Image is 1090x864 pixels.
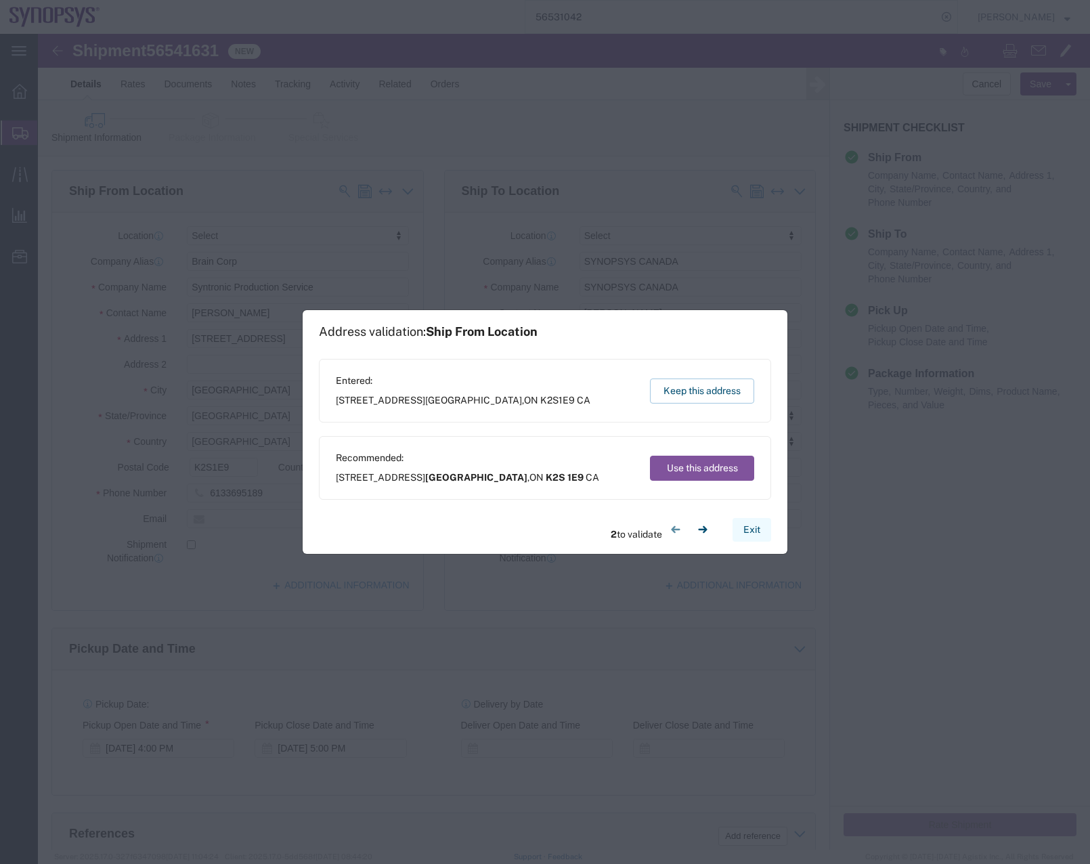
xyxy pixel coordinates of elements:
span: CA [577,395,590,406]
span: Entered: [336,374,590,388]
span: Ship From Location [426,324,538,339]
span: K2S1E9 [540,395,575,406]
h1: Address validation: [319,324,538,339]
span: K2S 1E9 [546,472,584,483]
button: Exit [733,518,771,542]
span: [GEOGRAPHIC_DATA] [425,472,527,483]
span: [GEOGRAPHIC_DATA] [425,395,522,406]
span: Recommended: [336,451,599,465]
button: Keep this address [650,379,754,404]
span: [STREET_ADDRESS] , [336,393,590,408]
span: [STREET_ADDRESS] , [336,471,599,485]
span: ON [529,472,544,483]
span: 2 [611,529,617,540]
span: ON [524,395,538,406]
button: Use this address [650,456,754,481]
div: to validate [611,516,716,543]
span: CA [586,472,599,483]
